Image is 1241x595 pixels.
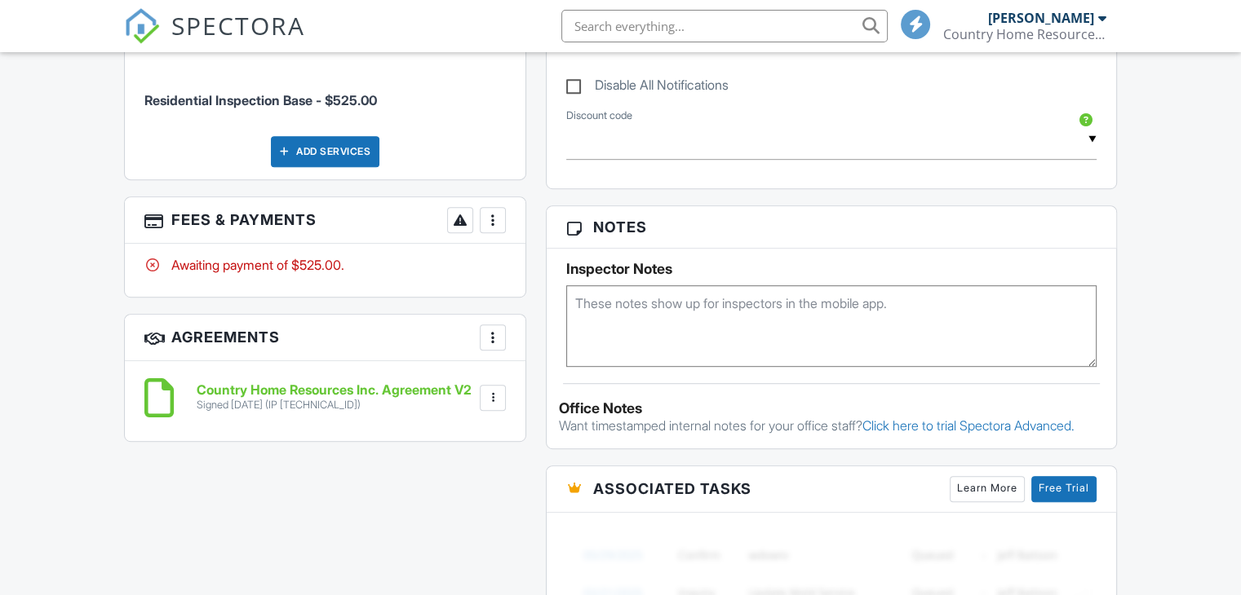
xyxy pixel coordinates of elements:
[144,92,377,108] span: Residential Inspection Base - $525.00
[271,136,379,167] div: Add Services
[950,476,1025,502] a: Learn More
[124,8,160,44] img: The Best Home Inspection Software - Spectora
[566,108,632,123] label: Discount code
[566,261,1097,277] h5: Inspector Notes
[566,77,729,98] label: Disable All Notifications
[197,383,472,398] h6: Country Home Resources Inc. Agreement V2
[1031,476,1097,502] a: Free Trial
[144,256,506,274] div: Awaiting payment of $525.00.
[862,417,1075,434] a: Click here to trial Spectora Advanced.
[559,416,1104,434] p: Want timestamped internal notes for your office staff?
[561,10,888,42] input: Search everything...
[125,197,525,244] h3: Fees & Payments
[197,383,472,412] a: Country Home Resources Inc. Agreement V2 Signed [DATE] (IP [TECHNICAL_ID])
[144,62,506,122] li: Service: Residential Inspection Base
[943,26,1106,42] div: Country Home Resources Inc.
[125,315,525,361] h3: Agreements
[988,10,1094,26] div: [PERSON_NAME]
[171,8,305,42] span: SPECTORA
[593,478,751,500] span: Associated Tasks
[197,399,472,412] div: Signed [DATE] (IP [TECHNICAL_ID])
[559,400,1104,416] div: Office Notes
[547,206,1116,249] h3: Notes
[124,22,305,56] a: SPECTORA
